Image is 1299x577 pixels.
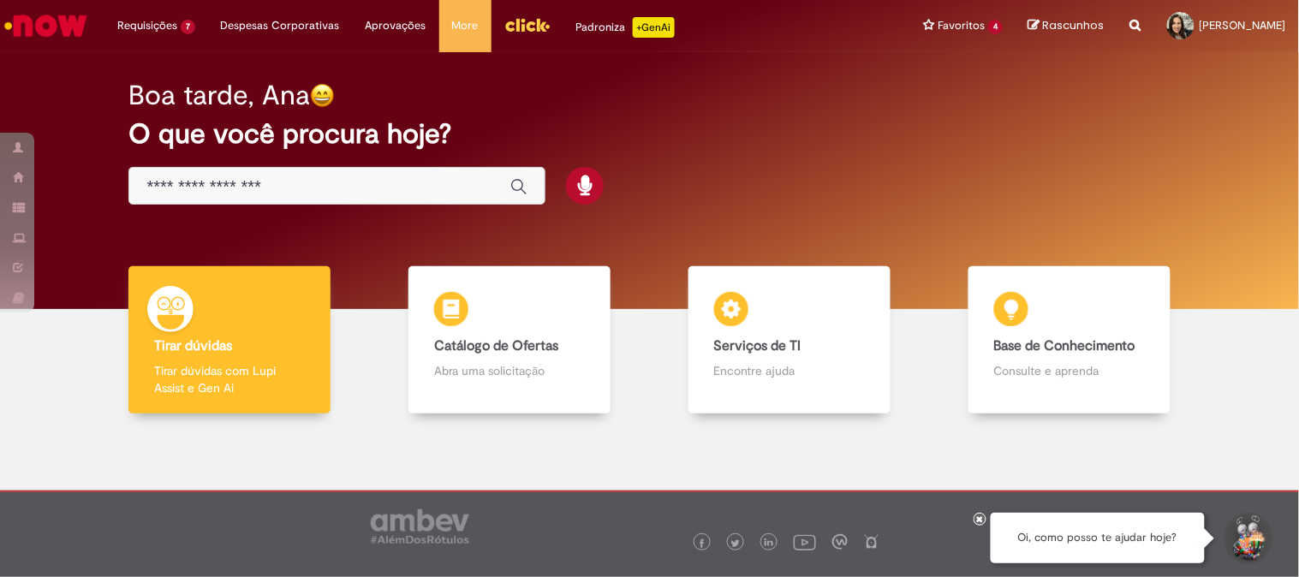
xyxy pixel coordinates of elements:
[221,17,340,34] span: Despesas Corporativas
[765,538,773,549] img: logo_footer_linkedin.png
[988,20,1003,34] span: 4
[994,337,1135,354] b: Base de Conhecimento
[929,266,1209,414] a: Base de Conhecimento Consulte e aprenda
[117,17,177,34] span: Requisições
[310,83,335,108] img: happy-face.png
[864,534,879,550] img: logo_footer_naosei.png
[832,534,848,550] img: logo_footer_workplace.png
[714,362,865,379] p: Encontre ajuda
[370,266,650,414] a: Catálogo de Ofertas Abra uma solicitação
[2,9,90,43] img: ServiceNow
[938,17,985,34] span: Favoritos
[154,337,232,354] b: Tirar dúvidas
[90,266,370,414] a: Tirar dúvidas Tirar dúvidas com Lupi Assist e Gen Ai
[794,531,816,553] img: logo_footer_youtube.png
[650,266,930,414] a: Serviços de TI Encontre ajuda
[504,12,551,38] img: click_logo_yellow_360x200.png
[371,509,469,544] img: logo_footer_ambev_rotulo_gray.png
[128,119,1170,149] h2: O que você procura hoje?
[633,17,675,38] p: +GenAi
[731,539,740,548] img: logo_footer_twitter.png
[434,362,585,379] p: Abra uma solicitação
[434,337,558,354] b: Catálogo de Ofertas
[714,337,801,354] b: Serviços de TI
[1043,17,1105,33] span: Rascunhos
[1028,18,1105,34] a: Rascunhos
[698,539,706,548] img: logo_footer_facebook.png
[452,17,479,34] span: More
[366,17,426,34] span: Aprovações
[154,362,305,396] p: Tirar dúvidas com Lupi Assist e Gen Ai
[181,20,195,34] span: 7
[994,362,1145,379] p: Consulte e aprenda
[128,80,310,110] h2: Boa tarde, Ana
[1222,513,1273,564] button: Iniciar Conversa de Suporte
[576,17,675,38] div: Padroniza
[1200,18,1286,33] span: [PERSON_NAME]
[991,513,1205,563] div: Oi, como posso te ajudar hoje?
